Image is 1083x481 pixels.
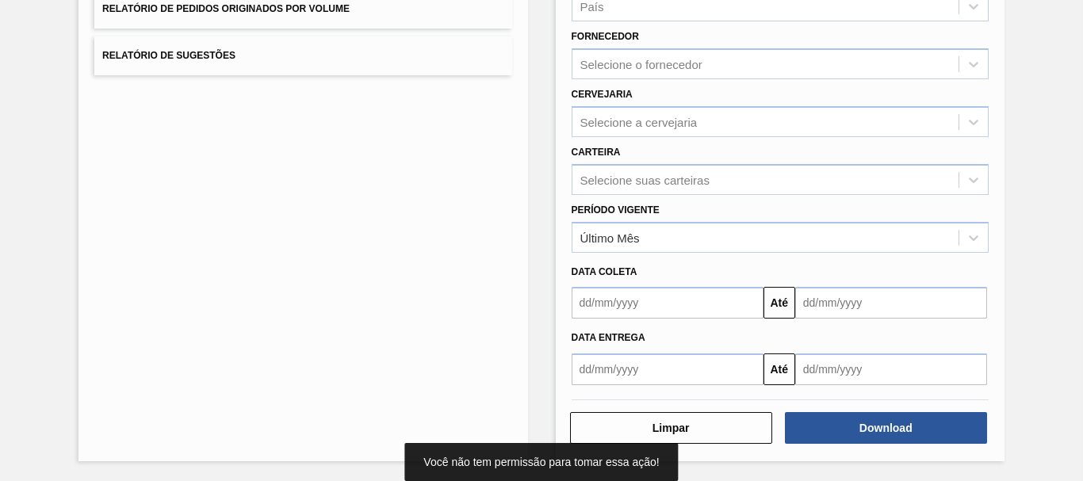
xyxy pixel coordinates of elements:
[763,287,795,319] button: Até
[570,412,772,444] button: Limpar
[102,3,350,14] span: Relatório de Pedidos Originados por Volume
[763,353,795,385] button: Até
[580,58,702,71] div: Selecione o fornecedor
[795,287,987,319] input: dd/mm/yyyy
[580,231,640,244] div: Último Mês
[580,115,698,128] div: Selecione a cervejaria
[572,353,763,385] input: dd/mm/yyyy
[572,89,633,100] label: Cervejaria
[785,412,987,444] button: Download
[572,204,660,216] label: Período Vigente
[102,50,235,61] span: Relatório de Sugestões
[423,456,659,468] span: Você não tem permissão para tomar essa ação!
[572,147,621,158] label: Carteira
[572,332,645,343] span: Data entrega
[94,36,511,75] button: Relatório de Sugestões
[580,173,710,186] div: Selecione suas carteiras
[572,266,637,277] span: Data coleta
[795,353,987,385] input: dd/mm/yyyy
[572,31,639,42] label: Fornecedor
[572,287,763,319] input: dd/mm/yyyy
